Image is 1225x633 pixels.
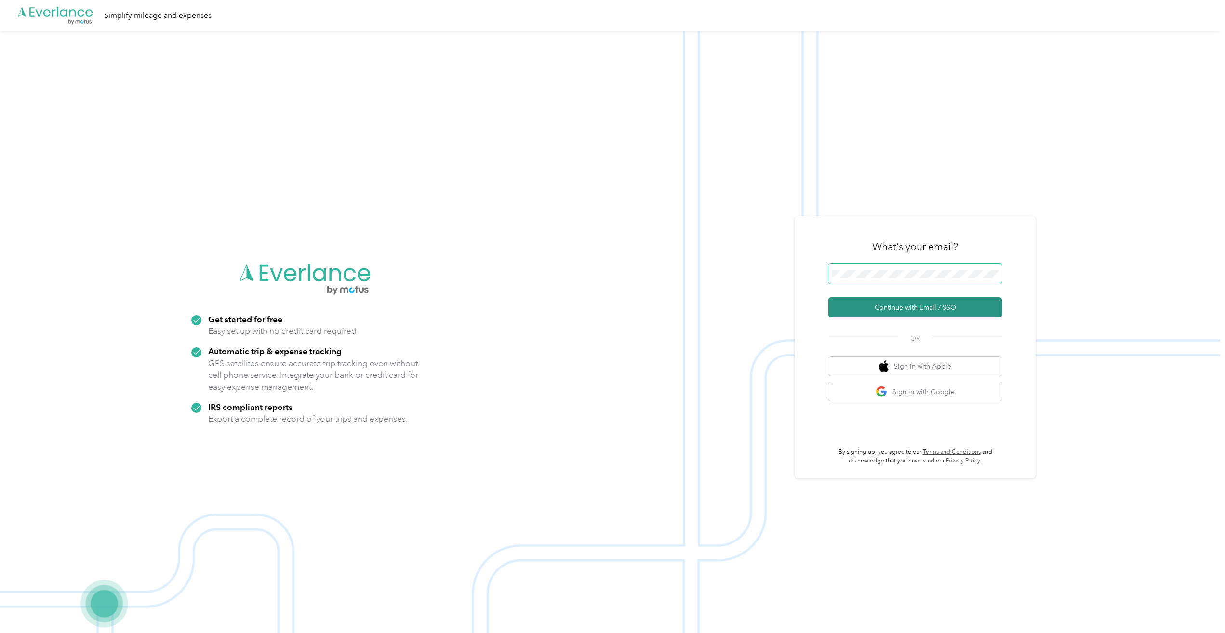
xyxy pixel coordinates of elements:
button: apple logoSign in with Apple [828,357,1002,376]
img: apple logo [879,360,889,372]
strong: Get started for free [208,314,282,324]
h3: What's your email? [872,240,958,253]
button: google logoSign in with Google [828,382,1002,401]
span: OR [898,333,932,343]
a: Privacy Policy [946,457,980,464]
p: GPS satellites ensure accurate trip tracking even without cell phone service. Integrate your bank... [208,357,419,393]
button: Continue with Email / SSO [828,297,1002,317]
p: Easy set up with no credit card required [208,325,357,337]
p: By signing up, you agree to our and acknowledge that you have read our . [828,448,1002,465]
strong: IRS compliant reports [208,402,293,412]
p: Export a complete record of your trips and expenses. [208,413,408,425]
div: Simplify mileage and expenses [104,10,212,22]
strong: Automatic trip & expense tracking [208,346,342,356]
img: google logo [876,386,888,398]
a: Terms and Conditions [923,448,981,456]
